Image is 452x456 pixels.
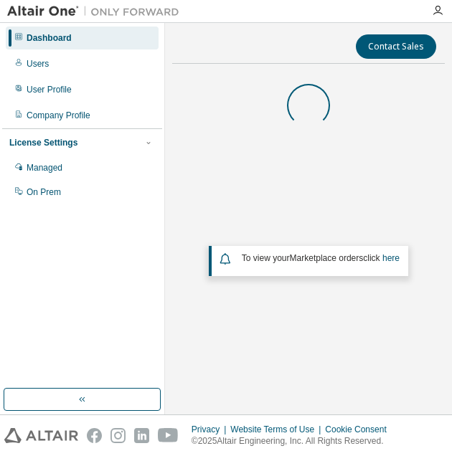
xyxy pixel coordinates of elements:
a: here [382,253,400,263]
img: linkedin.svg [134,428,149,443]
div: Managed [27,162,62,174]
img: altair_logo.svg [4,428,78,443]
div: On Prem [27,186,61,198]
div: Privacy [192,424,230,435]
div: Cookie Consent [325,424,395,435]
img: instagram.svg [110,428,126,443]
em: Marketplace orders [290,253,364,263]
img: Altair One [7,4,187,19]
p: © 2025 Altair Engineering, Inc. All Rights Reserved. [192,435,395,447]
div: Users [27,58,49,70]
button: Contact Sales [356,34,436,59]
div: Website Terms of Use [230,424,325,435]
div: License Settings [9,137,77,148]
div: Dashboard [27,32,72,44]
img: youtube.svg [158,428,179,443]
div: Company Profile [27,110,90,121]
img: facebook.svg [87,428,102,443]
div: User Profile [27,84,72,95]
span: To view your click [242,253,400,263]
